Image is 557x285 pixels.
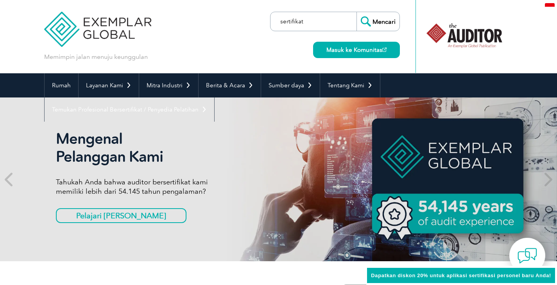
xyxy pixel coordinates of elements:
[356,12,399,31] input: Mencari
[76,211,166,220] font: Pelajari [PERSON_NAME]
[52,106,199,113] font: Temukan Profesional Bersertifikat / Penyedia Pelatihan
[320,73,380,97] a: Tentang Kami
[147,82,183,89] font: Mitra Industri
[269,82,304,89] font: Sumber daya
[382,48,387,52] img: open_square.png
[328,82,364,89] font: Tentang Kami
[79,73,139,97] a: Layanan Kami
[313,42,400,58] a: Masuk ke Komunitas
[45,97,214,122] a: Temukan Profesional Bersertifikat / Penyedia Pelatihan
[56,187,206,196] font: memiliki lebih dari 54.145 tahun pengalaman?
[139,73,198,97] a: Mitra Industri
[56,130,122,148] font: Mengenal
[56,178,208,186] font: Tahukah Anda bahwa auditor bersertifikat kami
[518,246,537,266] img: contact-chat.png
[52,82,71,89] font: Rumah
[56,208,186,223] a: Pelajari [PERSON_NAME]
[206,82,245,89] font: Berita & Acara
[261,73,320,97] a: Sumber daya
[44,53,148,60] font: Memimpin jalan menuju keunggulan
[56,148,163,166] font: Pelanggan Kami
[199,73,261,97] a: Berita & Acara
[45,73,78,97] a: Rumah
[371,273,551,278] font: Dapatkan diskon 20% untuk aplikasi sertifikasi personel baru Anda!
[545,3,555,11] img: id
[86,82,123,89] font: Layanan Kami
[326,46,382,53] font: Masuk ke Komunitas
